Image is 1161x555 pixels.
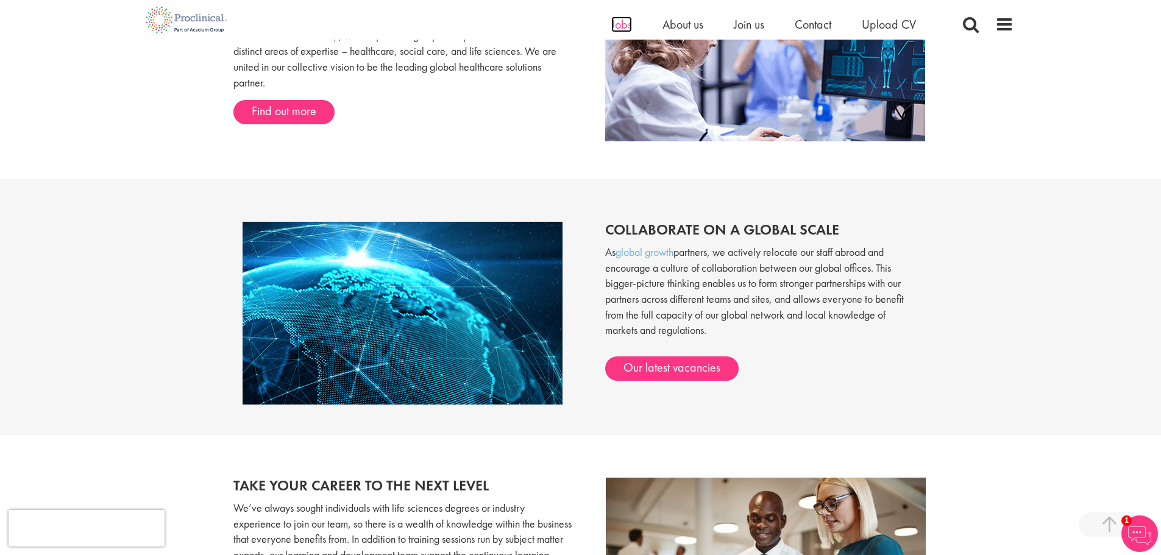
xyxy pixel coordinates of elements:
a: Jobs [611,16,632,32]
iframe: reCAPTCHA [9,510,165,546]
span: 1 [1121,515,1132,526]
p: As partners, we actively relocate our staff abroad and encourage a culture of collaboration betwe... [605,244,919,350]
a: Contact [795,16,831,32]
a: Our latest vacancies [605,356,739,381]
h2: Collaborate on a global scale [605,222,919,238]
a: Part of Acacium Group [244,29,339,43]
a: Find out more [233,100,335,124]
a: About us [662,16,703,32]
a: Upload CV [862,16,916,32]
img: Chatbot [1121,515,1158,552]
h2: Take your career to the next level [233,478,572,493]
a: global growth [616,245,673,259]
a: Join us [734,16,764,32]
